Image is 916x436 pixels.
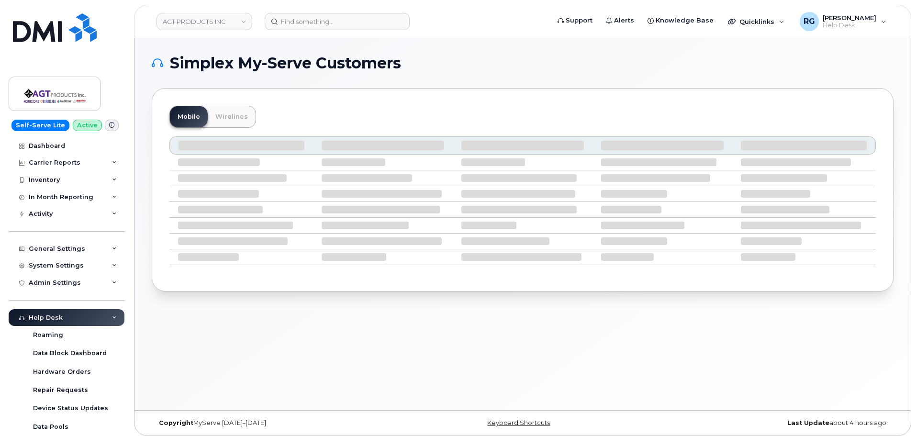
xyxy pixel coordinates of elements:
[170,106,208,127] a: Mobile
[208,106,256,127] a: Wirelines
[487,419,550,426] a: Keyboard Shortcuts
[170,56,401,70] span: Simplex My-Serve Customers
[152,419,399,427] div: MyServe [DATE]–[DATE]
[646,419,894,427] div: about 4 hours ago
[787,419,829,426] strong: Last Update
[159,419,193,426] strong: Copyright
